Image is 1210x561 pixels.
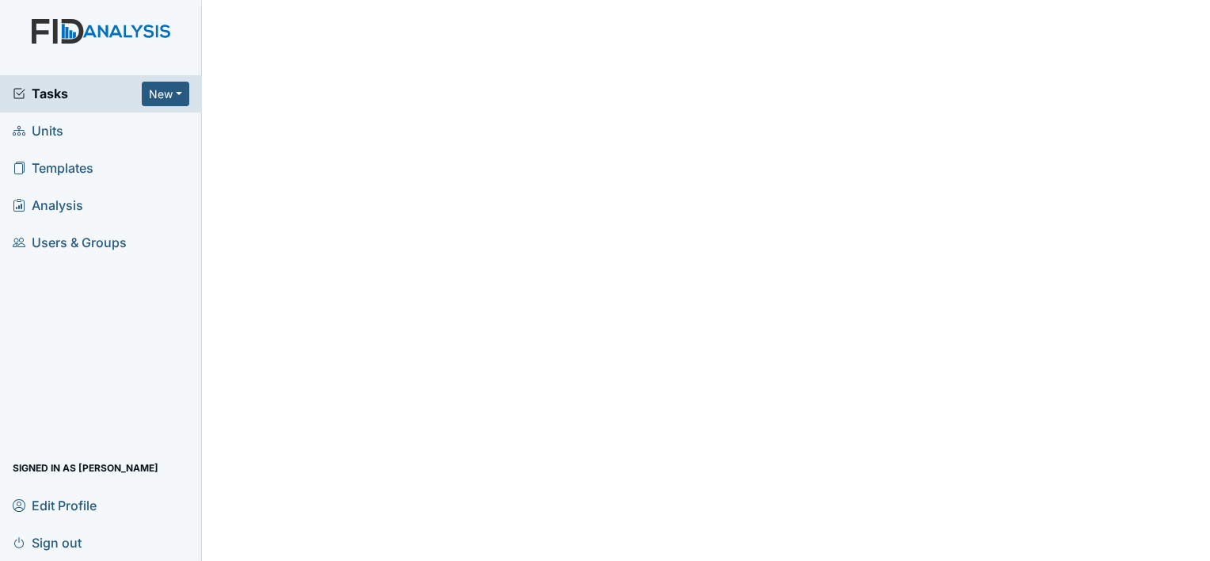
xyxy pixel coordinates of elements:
span: Users & Groups [13,231,127,255]
span: Edit Profile [13,493,97,517]
span: Units [13,119,63,143]
span: Templates [13,156,93,181]
a: Tasks [13,84,142,103]
span: Sign out [13,530,82,555]
button: New [142,82,189,106]
span: Signed in as [PERSON_NAME] [13,456,158,480]
span: Analysis [13,193,83,218]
